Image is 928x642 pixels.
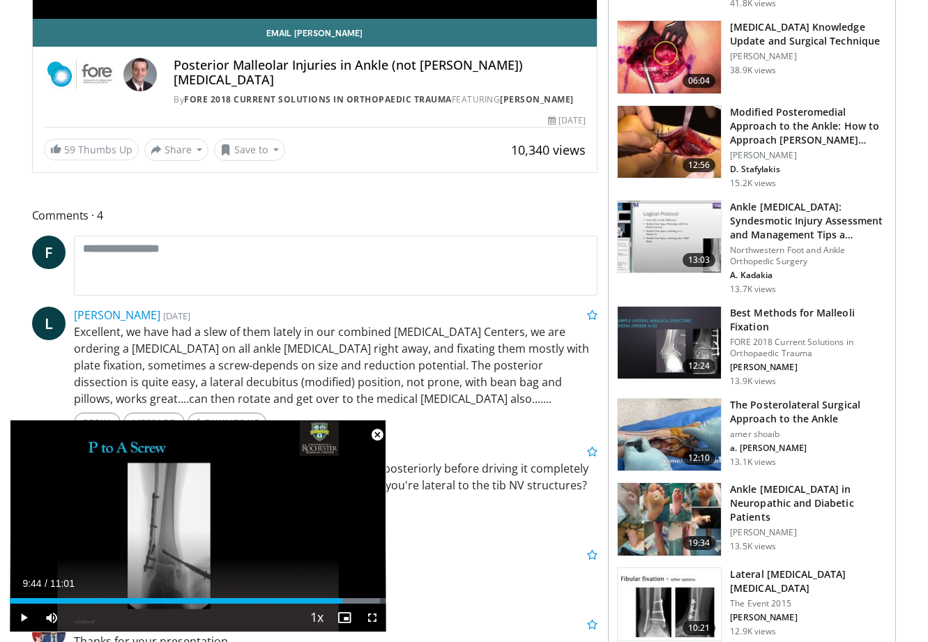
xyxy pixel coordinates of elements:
p: [PERSON_NAME] [730,150,887,161]
a: Thumbs Up [188,413,266,432]
a: 59 Thumbs Up [44,139,139,160]
img: 476a2f31-7f3f-4e9d-9d33-f87c8a4a8783.150x105_q85_crop-smart_upscale.jpg [618,201,721,273]
span: Comments 4 [32,206,598,224]
a: F [32,236,66,269]
h3: Lateral [MEDICAL_DATA] [MEDICAL_DATA] [730,567,887,595]
a: L [32,307,66,340]
p: [PERSON_NAME] [730,612,887,623]
img: 553c0fcc-025f-46a8-abd3-2bc504dbb95e.150x105_q85_crop-smart_upscale.jpg [618,483,721,556]
span: 19:34 [683,536,716,550]
img: bb3c647c-2c54-4102-bd4b-4b25814f39ee.150x105_q85_crop-smart_upscale.jpg [618,307,721,379]
p: The Event 2015 [730,598,887,609]
a: 12:10 The Posterolateral Surgical Approach to the Ankle amer shoaib a. [PERSON_NAME] 13.1K views [617,398,887,472]
button: Play [10,604,38,632]
span: 12:10 [683,451,716,465]
a: [PERSON_NAME] [74,307,160,323]
p: [PERSON_NAME] [730,362,887,373]
p: Excellent, we have had a slew of them lately in our combined [MEDICAL_DATA] Centers, we are order... [74,323,598,407]
a: Reply [74,413,121,432]
span: 12:24 [683,359,716,373]
button: Save to [214,139,285,161]
p: [PERSON_NAME] [730,51,887,62]
a: [PERSON_NAME] [500,93,574,105]
h3: [MEDICAL_DATA] Knowledge Update and Surgical Technique [730,20,887,48]
a: 06:04 [MEDICAL_DATA] Knowledge Update and Surgical Technique [PERSON_NAME] 38.9K views [617,20,887,94]
button: Mute [38,604,66,632]
p: 12.9K views [730,626,776,637]
h3: Ankle [MEDICAL_DATA] in Neuropathic and Diabetic Patients [730,482,887,524]
img: XzOTlMlQSGUnbGTX4xMDoxOjBzMTt2bJ.150x105_q85_crop-smart_upscale.jpg [618,21,721,93]
p: D. Stafylakis [730,164,887,175]
a: Message [123,413,185,432]
h4: Posterior Malleolar Injuries in Ankle (not [PERSON_NAME]) [MEDICAL_DATA] [174,58,586,88]
img: Avatar [123,58,157,91]
p: amer shoaib [730,429,887,440]
p: 13.7K views [730,284,776,295]
p: A. Kadakia [730,270,887,281]
a: 19:34 Ankle [MEDICAL_DATA] in Neuropathic and Diabetic Patients [PERSON_NAME] 13.5K views [617,482,887,556]
a: FORE 2018 Current Solutions in Orthopaedic Trauma [184,93,452,105]
div: By FEATURING [174,93,586,106]
span: 06:04 [683,74,716,88]
img: 56b59349-e699-4a4a-9be9-29dc7dd4f13d.150x105_q85_crop-smart_upscale.jpg [618,568,721,641]
p: 13.9K views [730,376,776,387]
p: Northwestern Foot and Ankle Orthopedic Surgery [730,245,887,267]
span: 59 [64,143,75,156]
span: 12:56 [683,158,716,172]
span: / [45,578,47,589]
img: ae8508ed-6896-40ca-bae0-71b8ded2400a.150x105_q85_crop-smart_upscale.jpg [618,106,721,178]
a: Email [PERSON_NAME] [33,19,598,47]
h3: The Posterolateral Surgical Approach to the Ankle [730,398,887,426]
img: 06e919cc-1148-4201-9eba-894c9dd10b83.150x105_q85_crop-smart_upscale.jpg [618,399,721,471]
span: 10:21 [683,621,716,635]
button: Close [363,420,391,450]
span: 9:44 [22,578,41,589]
p: [PERSON_NAME] [730,527,887,538]
p: a. [PERSON_NAME] [730,443,887,454]
video-js: Video Player [10,420,386,632]
button: Fullscreen [358,604,386,632]
h3: Best Methods for Malleoli Fixation [730,306,887,334]
span: 10,340 views [511,142,586,158]
button: Enable picture-in-picture mode [330,604,358,632]
p: FORE 2018 Current Solutions in Orthopaedic Trauma [730,337,887,359]
p: 13.5K views [730,541,776,552]
span: 11:01 [50,578,75,589]
button: Playback Rate [303,604,330,632]
p: 15.2K views [730,178,776,189]
div: Progress Bar [10,598,386,604]
a: 12:24 Best Methods for Malleoli Fixation FORE 2018 Current Solutions in Orthopaedic Trauma [PERSO... [617,306,887,387]
h3: Ankle [MEDICAL_DATA]: Syndesmotic Injury Assessment and Management Tips a… [730,200,887,242]
p: 13.1K views [730,457,776,468]
a: 12:56 Modified Posteromedial Approach to the Ankle: How to Approach [PERSON_NAME]… [PERSON_NAME] ... [617,105,887,189]
a: 10:21 Lateral [MEDICAL_DATA] [MEDICAL_DATA] The Event 2015 [PERSON_NAME] 12.9K views [617,567,887,641]
a: 13:03 Ankle [MEDICAL_DATA]: Syndesmotic Injury Assessment and Management Tips a… Northwestern Foo... [617,200,887,295]
small: [DATE] [163,309,190,322]
h3: Modified Posteromedial Approach to the Ankle: How to Approach [PERSON_NAME]… [730,105,887,147]
img: FORE 2018 Current Solutions in Orthopaedic Trauma [44,58,119,91]
div: [DATE] [548,114,586,127]
span: 13:03 [683,253,716,267]
button: Share [144,139,209,161]
p: 38.9K views [730,65,776,76]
